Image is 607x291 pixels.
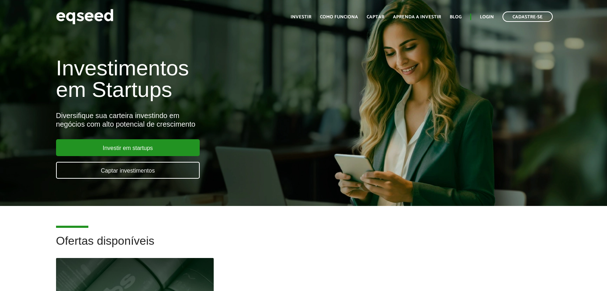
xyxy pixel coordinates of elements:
[56,235,551,258] h2: Ofertas disponíveis
[291,15,311,19] a: Investir
[56,162,200,179] a: Captar investimentos
[56,139,200,156] a: Investir em startups
[367,15,384,19] a: Captar
[393,15,441,19] a: Aprenda a investir
[56,57,349,100] h1: Investimentos em Startups
[480,15,494,19] a: Login
[502,11,553,22] a: Cadastre-se
[56,111,349,128] div: Diversifique sua carteira investindo em negócios com alto potencial de crescimento
[320,15,358,19] a: Como funciona
[56,7,113,26] img: EqSeed
[450,15,462,19] a: Blog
